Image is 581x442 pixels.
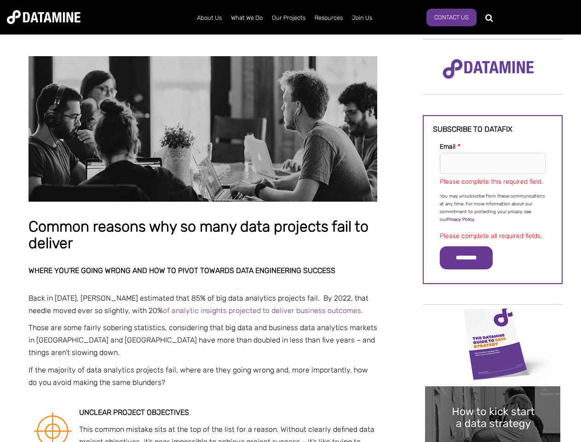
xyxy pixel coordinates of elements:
a: Contact Us [426,9,477,26]
h1: Common reasons why so many data projects fail to deliver [29,219,377,251]
a: of analytic insights projected to deliver business outcomes. [163,306,363,315]
img: Datamine Logo No Strapline - Purple [437,53,540,85]
strong: Unclear project objectives [79,408,189,417]
a: Privacy Policy [447,217,474,222]
p: Back in [DATE], [PERSON_NAME] estimated that 85% of big data analytics projects fail. By 2022, th... [29,292,377,317]
p: If the majority of data analytics projects fail, where are they going wrong and, more importantly... [29,364,377,389]
a: Resources [310,6,347,30]
p: Those are some fairly sobering statistics, considering that big data and business data analytics ... [29,321,377,359]
h2: Where you’re going wrong and how to pivot towards data engineering success [29,267,377,275]
span: Email [440,143,455,151]
a: Join Us [347,6,377,30]
a: About Us [192,6,226,30]
a: Our Projects [267,6,310,30]
img: Data Strategy Cover thumbnail [425,306,560,382]
img: Common reasons why so many data projects fail to deliver [29,56,377,202]
a: What We Do [226,6,267,30]
h3: Subscribe to datafix [433,125,552,134]
label: Please complete all required fields. [440,232,542,240]
p: You may unsubscribe from these communications at any time. For more information about our commitm... [440,192,546,224]
img: Datamine [7,10,81,24]
label: Please complete this required field. [440,178,543,186]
